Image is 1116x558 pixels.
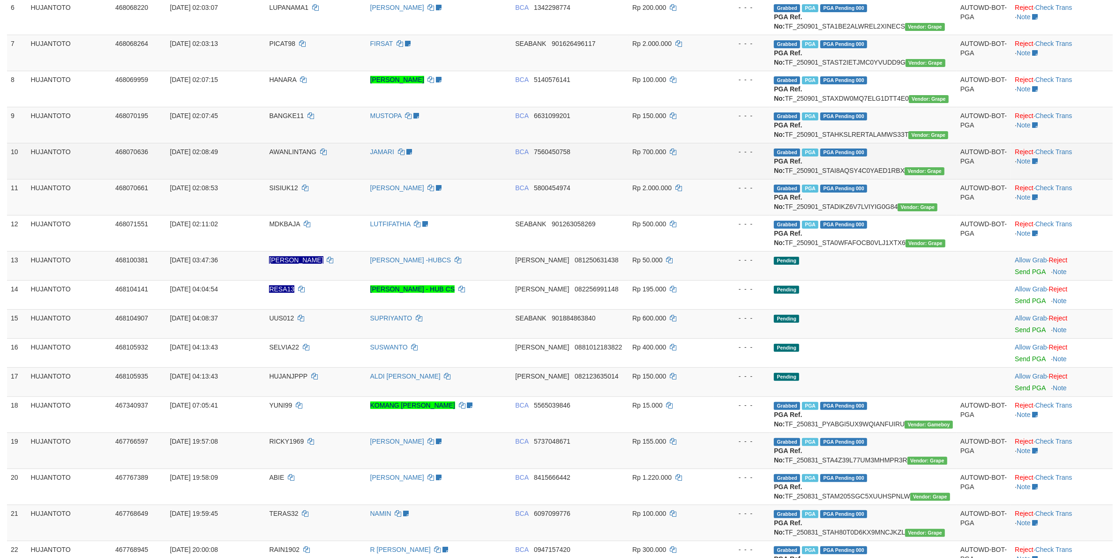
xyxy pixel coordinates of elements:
td: AUTOWD-BOT-PGA [957,107,1011,143]
span: Copy 082256991148 to clipboard [575,285,618,293]
span: Copy 5565039846 to clipboard [534,402,570,409]
a: Check Trans [1035,112,1072,119]
span: Marked by aeozaky [802,112,818,120]
span: SEABANK [515,314,546,322]
span: · [1015,343,1049,351]
span: YUNI99 [269,402,292,409]
span: Vendor URL: https://settle31.1velocity.biz [908,131,948,139]
td: · · [1011,107,1113,143]
a: Check Trans [1035,76,1072,83]
a: Check Trans [1035,510,1072,517]
span: PGA Pending [820,112,867,120]
td: · [1011,251,1113,280]
span: Grabbed [774,40,800,48]
span: Grabbed [774,402,800,410]
a: Note [1053,384,1067,392]
a: Reject [1049,314,1068,322]
a: Allow Grab [1015,343,1047,351]
span: Grabbed [774,149,800,156]
span: PGA Pending [820,402,867,410]
span: Rp 150.000 [632,112,666,119]
span: Copy 901626496117 to clipboard [552,40,595,47]
span: [DATE] 02:07:15 [170,76,218,83]
span: BCA [515,510,528,517]
span: 468070661 [115,184,148,192]
a: Note [1017,519,1031,527]
span: · [1015,314,1049,322]
span: Marked by aeowina [802,221,818,229]
span: [PERSON_NAME] [515,256,569,264]
span: Vendor URL: https://settle31.1velocity.biz [906,239,945,247]
a: Reject [1049,256,1068,264]
td: TF_250901_STAST2IETJMC0YVUDD9G [770,35,957,71]
div: - - - [717,401,767,410]
span: BCA [515,112,528,119]
span: [PERSON_NAME] [515,372,569,380]
span: Marked by aeozaky [802,76,818,84]
span: Vendor URL: https://settle31.1velocity.biz [905,167,944,175]
a: Note [1017,85,1031,93]
td: · · [1011,71,1113,107]
td: · · [1011,469,1113,505]
span: PICAT98 [269,40,295,47]
span: SELVIA22 [269,343,299,351]
span: 468068220 [115,4,148,11]
span: Grabbed [774,221,800,229]
a: Note [1017,157,1031,165]
a: Note [1053,268,1067,275]
td: HUJANTOTO [27,215,111,251]
td: TF_250901_STA0WFAFOCB0VLJ1XTX6 [770,215,957,251]
a: Check Trans [1035,148,1072,156]
span: 468069959 [115,76,148,83]
span: [DATE] 04:13:43 [170,372,218,380]
a: Reject [1015,112,1034,119]
div: - - - [717,39,767,48]
span: BCA [515,4,528,11]
a: JAMARI [370,148,394,156]
td: AUTOWD-BOT-PGA [957,143,1011,179]
span: Vendor URL: https://settle31.1velocity.biz [905,23,945,31]
span: [DATE] 19:57:08 [170,438,218,445]
span: Vendor URL: https://settle31.1velocity.biz [905,529,945,537]
a: Note [1017,230,1031,237]
a: Send PGA [1015,268,1045,275]
a: Send PGA [1015,326,1045,334]
td: TF_250831_STAH80T0D6KX9MNCJKZL [770,505,957,541]
span: Rp 195.000 [632,285,666,293]
span: Vendor URL: https://settle31.1velocity.biz [907,457,947,465]
span: Marked by aeoserlin [802,546,818,554]
span: [DATE] 07:05:41 [170,402,218,409]
span: 468068264 [115,40,148,47]
span: [DATE] 04:13:43 [170,343,218,351]
span: [DATE] 02:08:53 [170,184,218,192]
div: - - - [717,473,767,482]
span: Marked by aeosalim [802,402,818,410]
a: Send PGA [1015,355,1045,363]
div: - - - [717,3,767,12]
span: 468070636 [115,148,148,156]
b: PGA Ref. No: [774,85,802,102]
span: Rp 200.000 [632,4,666,11]
b: PGA Ref. No: [774,447,802,464]
b: PGA Ref. No: [774,411,802,428]
a: LUTFIFATHIA [370,220,411,228]
td: · · [1011,432,1113,469]
div: - - - [717,372,767,381]
span: Marked by aeozaky [802,149,818,156]
a: Reject [1015,220,1034,228]
span: ABIE [269,474,284,481]
span: Nama rekening ada tanda titik/strip, harap diedit [269,256,323,264]
a: Note [1053,297,1067,305]
td: · [1011,338,1113,367]
span: [DATE] 02:07:45 [170,112,218,119]
div: - - - [717,75,767,84]
td: 9 [7,107,27,143]
a: [PERSON_NAME] [370,76,424,83]
a: Note [1017,447,1031,454]
span: Copy 082123635014 to clipboard [575,372,618,380]
a: Check Trans [1035,40,1072,47]
a: Reject [1015,4,1034,11]
td: · · [1011,179,1113,215]
span: [PERSON_NAME] [515,285,569,293]
span: PGA Pending [820,4,867,12]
